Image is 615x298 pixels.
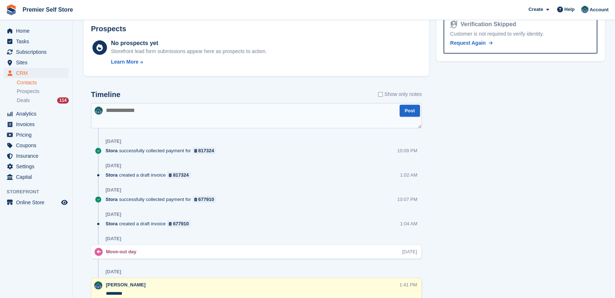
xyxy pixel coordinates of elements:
[106,187,121,193] div: [DATE]
[564,6,575,13] span: Help
[581,6,588,13] img: Jo Granger
[106,220,194,227] div: created a draft invoice
[167,172,191,178] a: 817324
[94,281,102,289] img: Jo Granger
[173,220,189,227] div: 677910
[16,57,60,68] span: Sites
[4,130,69,140] a: menu
[4,119,69,129] a: menu
[400,105,420,117] button: Post
[528,6,543,13] span: Create
[397,196,417,203] div: 10:07 PM
[106,282,146,287] span: [PERSON_NAME]
[4,172,69,182] a: menu
[17,97,69,104] a: Deals 114
[106,196,219,203] div: successfully collected payment for
[106,269,121,275] div: [DATE]
[20,4,76,16] a: Premier Self Store
[111,48,267,55] div: Storefront lead form submissions appear here as prospects to action.
[16,151,60,161] span: Insurance
[4,197,69,208] a: menu
[167,220,191,227] a: 677910
[16,119,60,129] span: Invoices
[450,20,457,28] img: Identity Verification Ready
[106,163,121,169] div: [DATE]
[450,40,486,46] span: Request Again
[106,212,121,217] div: [DATE]
[4,151,69,161] a: menu
[378,90,422,98] label: Show only notes
[17,97,30,104] span: Deals
[16,161,60,172] span: Settings
[106,236,121,242] div: [DATE]
[378,90,383,98] input: Show only notes
[106,147,118,154] span: Stora
[173,172,189,178] div: 817324
[16,47,60,57] span: Subscriptions
[16,197,60,208] span: Online Store
[450,30,591,38] div: Customer is not required to verify identity.
[457,20,516,29] div: Verification Skipped
[6,4,17,15] img: stora-icon-8386f47178a22dfd0bd8f6a31ec36ba5ce8667c1dd55bd0f319d3a0aa187defe.svg
[111,39,267,48] div: No prospects yet
[17,88,69,95] a: Prospects
[17,88,39,95] span: Prospects
[106,220,118,227] span: Stora
[16,26,60,36] span: Home
[91,25,126,33] h2: Prospects
[4,109,69,119] a: menu
[400,172,417,178] div: 1:02 AM
[106,248,140,255] div: Move-out day
[16,109,60,119] span: Analytics
[106,172,194,178] div: created a draft invoice
[402,248,417,255] div: [DATE]
[16,140,60,150] span: Coupons
[4,161,69,172] a: menu
[397,147,417,154] div: 10:09 PM
[400,281,417,288] div: 1:41 PM
[4,47,69,57] a: menu
[193,196,216,203] a: 677910
[198,147,214,154] div: 817324
[4,68,69,78] a: menu
[400,220,417,227] div: 1:04 AM
[111,58,267,66] a: Learn More
[193,147,216,154] a: 817324
[106,172,118,178] span: Stora
[95,106,103,114] img: Jo Granger
[60,198,69,207] a: Preview store
[450,39,492,47] a: Request Again
[16,68,60,78] span: CRM
[106,196,118,203] span: Stora
[7,188,72,196] span: Storefront
[106,147,219,154] div: successfully collected payment for
[111,58,138,66] div: Learn More
[4,57,69,68] a: menu
[106,138,121,144] div: [DATE]
[4,36,69,47] a: menu
[16,36,60,47] span: Tasks
[17,79,69,86] a: Contacts
[4,140,69,150] a: menu
[198,196,214,203] div: 677910
[4,26,69,36] a: menu
[590,6,608,13] span: Account
[57,97,69,104] div: 114
[16,172,60,182] span: Capital
[91,90,120,99] h2: Timeline
[16,130,60,140] span: Pricing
